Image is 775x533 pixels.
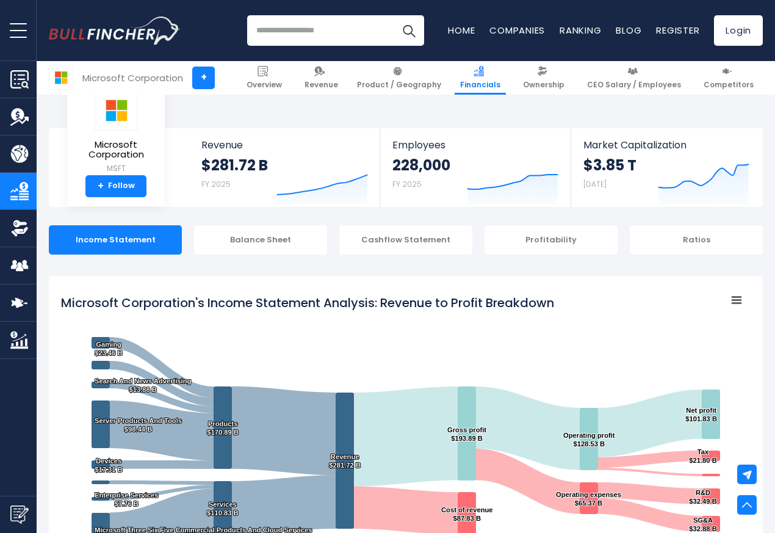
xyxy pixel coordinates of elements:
[714,15,763,46] a: Login
[207,420,239,436] text: Products $170.89 B
[587,80,681,90] span: CEO Salary / Employees
[82,71,183,85] div: Microsoft Corporation
[192,67,215,89] a: +
[95,417,182,433] text: Server Products And Tools $98.44 B
[351,61,447,95] a: Product / Geography
[689,448,716,464] text: Tax $21.80 B
[201,156,268,175] strong: $281.72 B
[563,432,615,448] text: Operating profit $128.53 B
[357,80,441,90] span: Product / Geography
[485,225,618,255] div: Profitability
[616,24,641,37] a: Blog
[194,225,327,255] div: Balance Sheet
[517,61,570,95] a: Ownership
[556,491,621,507] text: Operating expenses $65.37 B
[95,457,122,473] text: Devices $17.31 B
[61,294,554,311] tspan: Microsoft Corporation's Income Statement Analysis: Revenue to Profit Breakdown
[583,139,749,151] span: Market Capitalization
[207,501,239,517] text: Services $110.83 B
[305,80,338,90] span: Revenue
[685,407,717,422] text: Net profit $101.83 B
[392,179,422,189] small: FY 2025
[392,156,450,175] strong: 228,000
[77,140,155,160] span: Microsoft Corporation
[689,489,716,505] text: R&D $32.49 B
[98,181,104,192] strong: +
[339,225,472,255] div: Cashflow Statement
[85,175,146,197] a: +Follow
[455,61,506,95] a: Financials
[394,15,424,46] button: Search
[76,89,156,175] a: Microsoft Corporation MSFT
[571,128,762,207] a: Market Capitalization $3.85 T [DATE]
[656,24,699,37] a: Register
[582,61,687,95] a: CEO Salary / Employees
[247,80,282,90] span: Overview
[95,377,191,393] text: Search And News Advertising $13.88 B
[189,128,380,207] a: Revenue $281.72 B FY 2025
[49,16,181,45] img: Bullfincher logo
[441,506,493,522] text: Cost of revenue $87.83 B
[704,80,754,90] span: Competitors
[380,128,570,207] a: Employees 228,000 FY 2025
[447,426,486,442] text: Gross profit $193.89 B
[560,24,601,37] a: Ranking
[489,24,545,37] a: Companies
[95,90,137,131] img: MSFT logo
[10,219,29,237] img: Ownership
[299,61,344,95] a: Revenue
[583,179,607,189] small: [DATE]
[49,66,73,89] img: MSFT logo
[698,61,759,95] a: Competitors
[241,61,287,95] a: Overview
[201,179,231,189] small: FY 2025
[630,225,763,255] div: Ratios
[689,517,716,532] text: SG&A $32.88 B
[329,453,361,469] text: Revenue $281.72 B
[201,139,368,151] span: Revenue
[77,163,155,174] small: MSFT
[460,80,500,90] span: Financials
[49,16,180,45] a: Go to homepage
[392,139,558,151] span: Employees
[95,491,158,507] text: Enterprise Services $7.76 B
[583,156,636,175] strong: $3.85 T
[523,80,564,90] span: Ownership
[95,341,122,357] text: Gaming $23.46 B
[448,24,475,37] a: Home
[49,225,182,255] div: Income Statement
